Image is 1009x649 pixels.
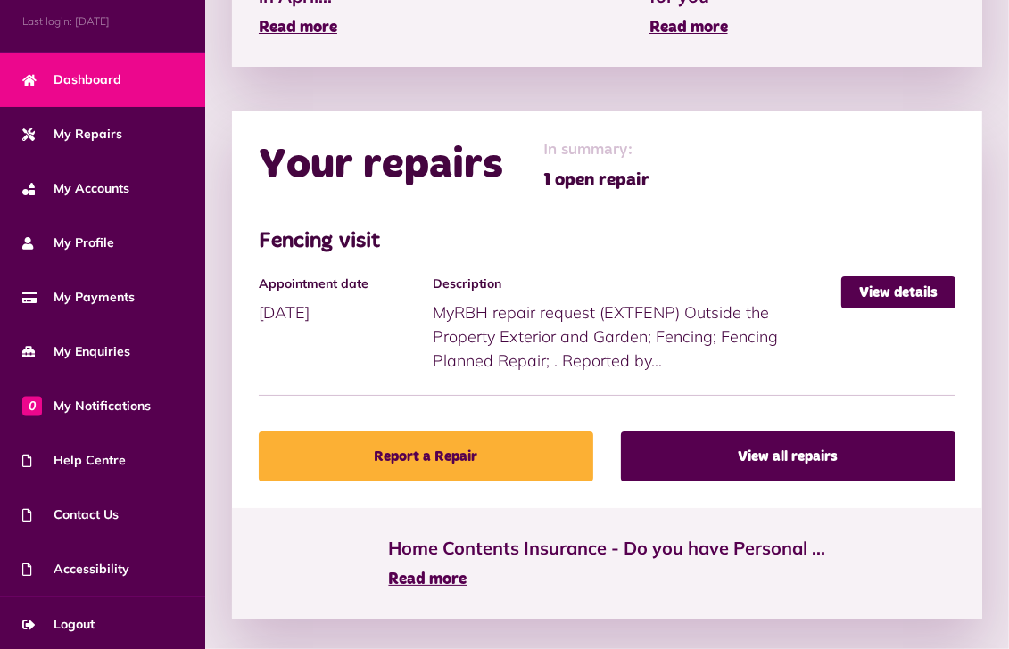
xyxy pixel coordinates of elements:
h4: Description [433,276,832,292]
h4: Appointment date [259,276,424,292]
span: Last login: [DATE] [22,13,183,29]
span: Read more [649,20,728,36]
span: My Enquiries [22,342,130,361]
span: In summary: [543,138,649,162]
span: Logout [22,615,95,634]
div: MyRBH repair request (EXTFENP) Outside the Property Exterior and Garden; Fencing; Fencing Planned... [433,276,841,373]
a: View details [841,276,955,308]
a: Home Contents Insurance - Do you have Personal ... Read more [389,535,826,592]
span: 0 [22,396,42,415]
span: Read more [259,20,337,36]
a: View all repairs [621,431,955,481]
span: My Payments [22,288,135,307]
span: Read more [389,571,467,587]
span: Home Contents Insurance - Do you have Personal ... [389,535,826,562]
span: My Accounts [22,179,129,198]
span: Contact Us [22,505,119,524]
span: Accessibility [22,560,129,579]
div: [DATE] [259,276,433,324]
span: My Profile [22,234,114,252]
a: Report a Repair [259,431,593,481]
h2: Your repairs [259,140,503,192]
span: My Notifications [22,397,151,415]
span: Dashboard [22,70,121,89]
h3: Fencing visit [259,229,955,255]
span: 1 open repair [543,167,649,193]
span: Help Centre [22,451,126,470]
span: My Repairs [22,125,122,144]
